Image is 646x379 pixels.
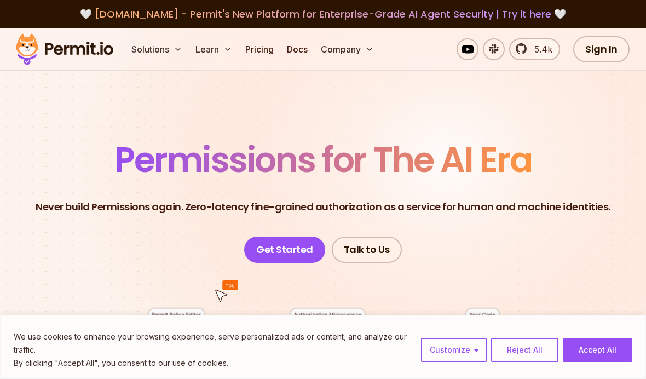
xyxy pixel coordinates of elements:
a: Docs [282,38,312,60]
div: 🤍 🤍 [26,7,620,22]
a: Talk to Us [332,237,402,263]
button: Learn [191,38,237,60]
a: Try it here [502,7,551,21]
button: Reject All [491,338,558,362]
a: 5.4k [509,38,560,60]
button: Solutions [127,38,187,60]
img: Permit logo [11,31,118,68]
span: Permissions for The AI Era [114,135,532,184]
a: Sign In [573,36,630,62]
span: [DOMAIN_NAME] - Permit's New Platform for Enterprise-Grade AI Agent Security | [95,7,551,21]
button: Company [316,38,378,60]
p: Never build Permissions again. Zero-latency fine-grained authorization as a service for human and... [36,199,610,215]
a: Pricing [241,38,278,60]
button: Customize [421,338,487,362]
button: Accept All [563,338,632,362]
a: Get Started [244,237,325,263]
p: We use cookies to enhance your browsing experience, serve personalized ads or content, and analyz... [14,330,413,357]
p: By clicking "Accept All", you consent to our use of cookies. [14,357,413,370]
span: 5.4k [528,43,552,56]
